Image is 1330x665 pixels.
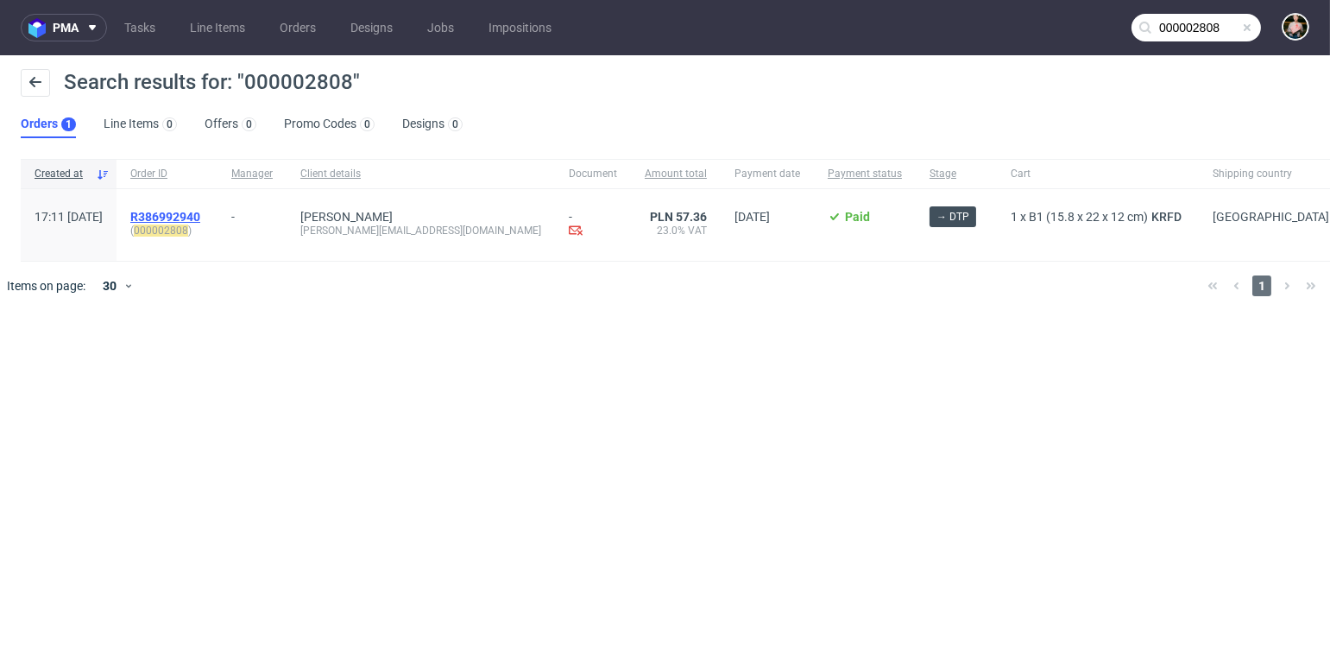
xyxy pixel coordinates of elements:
span: Payment date [734,167,800,181]
div: 30 [92,274,123,298]
a: Promo Codes0 [284,111,375,138]
a: Orders [269,14,326,41]
a: Designs0 [402,111,463,138]
span: Client details [300,167,541,181]
div: - [231,203,273,224]
div: 1 [66,118,72,130]
span: R386992940 [130,210,200,224]
span: 17:11 [DATE] [35,210,103,224]
span: Cart [1011,167,1185,181]
span: B1 (15.8 x 22 x 12 cm) [1029,210,1148,224]
img: logo [28,18,53,38]
a: Jobs [417,14,464,41]
a: Tasks [114,14,166,41]
span: 1 [1252,275,1271,296]
a: Impositions [478,14,562,41]
div: - [569,210,617,240]
a: Offers0 [205,111,256,138]
span: Payment status [828,167,902,181]
span: 1 [1011,210,1018,224]
span: ( ) [130,224,204,237]
span: [DATE] [734,210,770,224]
a: [PERSON_NAME] [300,210,393,224]
a: Line Items [180,14,255,41]
span: Shipping country [1213,167,1329,181]
button: pma [21,14,107,41]
span: Stage [930,167,983,181]
a: Orders1 [21,111,76,138]
mark: 000002808 [134,225,188,237]
span: Amount total [645,167,707,181]
span: Order ID [130,167,204,181]
div: x [1011,210,1185,224]
a: Designs [340,14,403,41]
span: Created at [35,167,89,181]
img: Marta Tomaszewska [1283,15,1308,39]
span: Search results for: "000002808" [64,70,360,94]
div: [PERSON_NAME][EMAIL_ADDRESS][DOMAIN_NAME] [300,224,541,237]
span: [GEOGRAPHIC_DATA] [1213,210,1329,224]
a: Line Items0 [104,111,177,138]
span: PLN 57.36 [650,210,707,224]
div: 0 [364,118,370,130]
span: → DTP [936,209,969,225]
div: 0 [452,118,458,130]
div: 0 [167,118,173,130]
span: Manager [231,167,273,181]
span: Items on page: [7,277,85,294]
span: Paid [845,210,870,224]
span: 23.0% VAT [645,224,707,237]
span: Document [569,167,617,181]
div: 0 [246,118,252,130]
a: R386992940 [130,210,204,224]
span: pma [53,22,79,34]
a: KRFD [1148,210,1185,224]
